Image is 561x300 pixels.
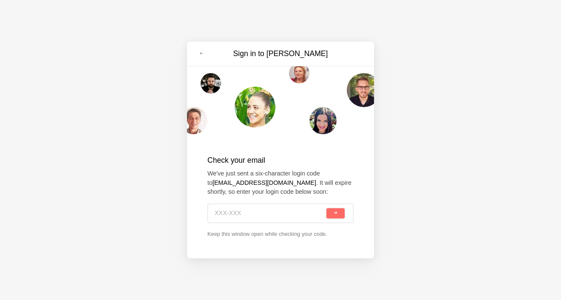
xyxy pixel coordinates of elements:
p: We've just sent a six-character login code to . It will expire shortly, so enter your login code ... [207,169,354,197]
strong: [EMAIL_ADDRESS][DOMAIN_NAME] [212,179,316,186]
input: XXX-XXX [215,204,325,223]
h2: Check your email [207,155,354,166]
p: Keep this window open while checking your code. [207,230,354,238]
h3: Sign in to [PERSON_NAME] [209,48,352,59]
